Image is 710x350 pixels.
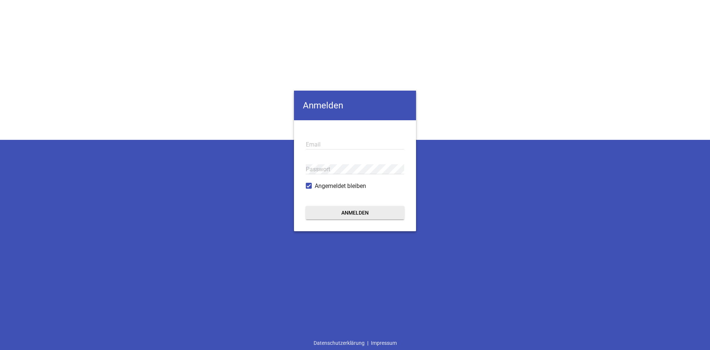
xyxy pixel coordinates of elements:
h4: Anmelden [294,91,416,120]
button: Anmelden [306,206,404,219]
a: Datenschutzerklärung [311,336,367,350]
div: | [311,336,399,350]
a: Impressum [368,336,399,350]
span: Angemeldet bleiben [315,182,366,191]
